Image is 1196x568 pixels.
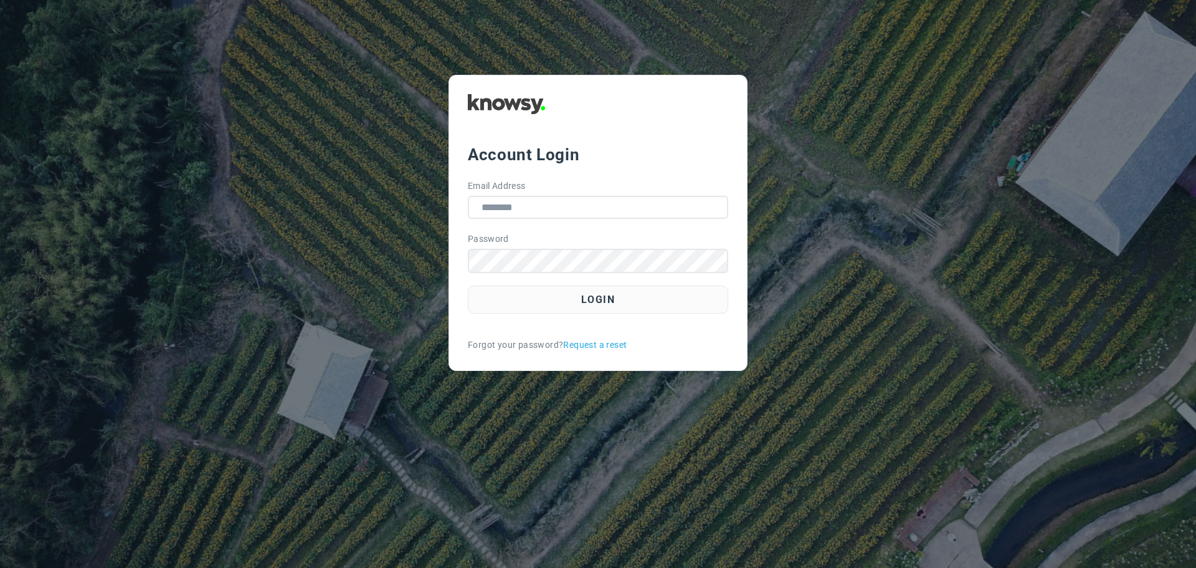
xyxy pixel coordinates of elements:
[468,339,728,352] div: Forgot your password?
[468,286,728,314] button: Login
[468,180,526,193] label: Email Address
[563,339,627,352] a: Request a reset
[468,233,509,246] label: Password
[468,143,728,166] div: Account Login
